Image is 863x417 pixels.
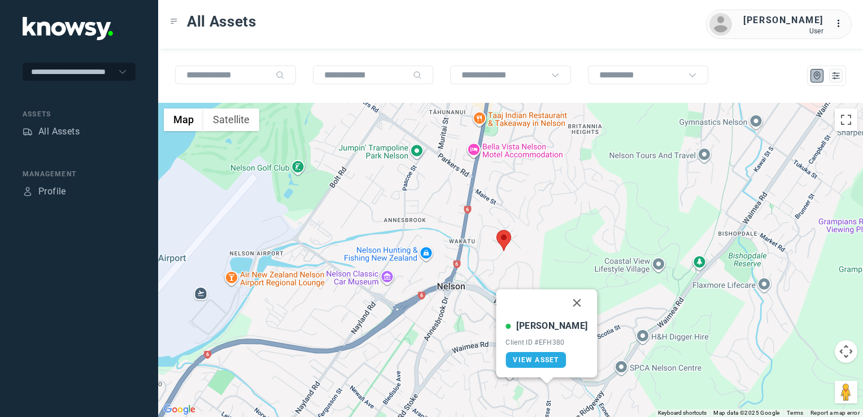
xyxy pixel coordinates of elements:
a: View Asset [505,352,566,368]
div: Assets [23,109,136,119]
button: Keyboard shortcuts [658,409,707,417]
div: Assets [23,127,33,137]
div: [PERSON_NAME] [516,319,587,333]
a: AssetsAll Assets [23,125,80,138]
button: Toggle fullscreen view [835,108,857,131]
img: Google [161,402,198,417]
a: Terms [787,410,804,416]
div: List [831,71,841,81]
button: Close [564,289,591,316]
a: Report a map error [810,410,860,416]
img: Application Logo [23,17,113,40]
div: Profile [38,185,66,198]
img: avatar.png [709,13,732,36]
tspan: ... [835,19,847,28]
span: All Assets [187,11,256,32]
div: : [835,17,848,32]
div: Search [413,71,422,80]
a: ProfileProfile [23,185,66,198]
div: Search [276,71,285,80]
a: Open this area in Google Maps (opens a new window) [161,402,198,417]
div: [PERSON_NAME] [743,14,823,27]
div: Management [23,169,136,179]
div: Toggle Menu [170,18,178,25]
button: Drag Pegman onto the map to open Street View [835,381,857,403]
button: Show satellite imagery [203,108,259,131]
div: Client ID #EFH380 [505,338,587,346]
div: All Assets [38,125,80,138]
span: Map data ©2025 Google [713,410,779,416]
button: Show street map [164,108,203,131]
div: : [835,17,848,31]
button: Map camera controls [835,340,857,363]
div: User [743,27,823,35]
span: View Asset [513,356,559,364]
div: Profile [23,186,33,197]
div: Map [812,71,822,81]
